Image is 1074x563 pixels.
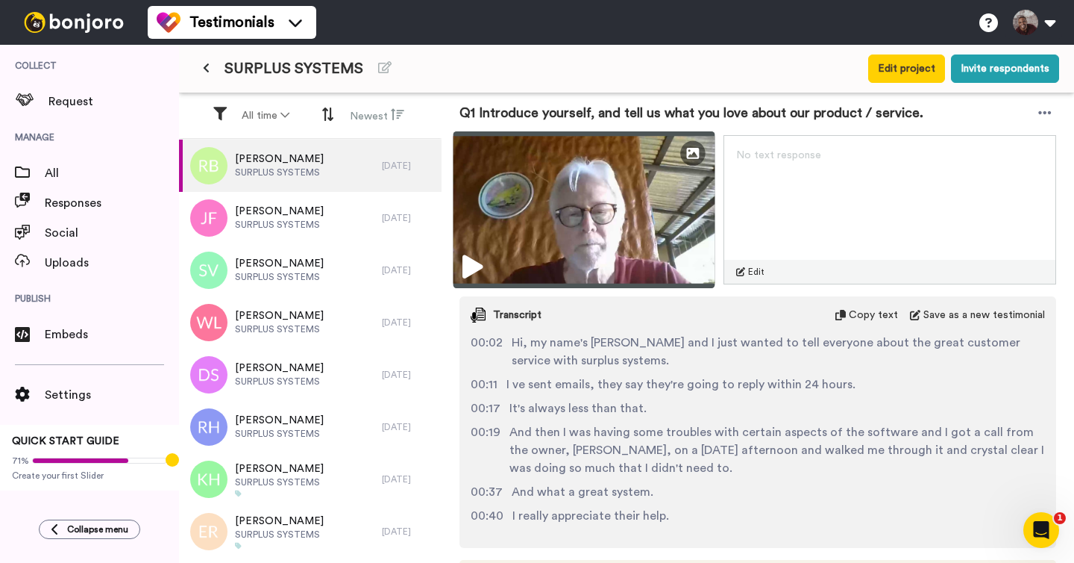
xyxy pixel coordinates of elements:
[471,507,503,525] span: 00:40
[471,483,503,501] span: 00:37
[506,376,855,394] span: I ve sent emails, they say they're going to reply within 24 hours.
[179,453,442,506] a: [PERSON_NAME]SURPLUS SYSTEMS[DATE]
[45,164,179,182] span: All
[190,147,227,184] img: rb.png
[190,513,227,550] img: er.png
[45,386,179,404] span: Settings
[512,507,669,525] span: I really appreciate their help.
[951,55,1059,83] button: Invite respondents
[235,514,324,529] span: [PERSON_NAME]
[235,167,324,178] span: SURPLUS SYSTEMS
[382,212,434,224] div: [DATE]
[67,523,128,535] span: Collapse menu
[45,326,179,343] span: Embeds
[868,55,945,83] button: Edit project
[233,102,298,129] button: All time
[166,453,179,467] div: Tooltip anchor
[849,308,898,323] span: Copy text
[235,376,324,388] span: SURPLUS SYSTEMS
[190,408,227,446] img: rh.png
[382,369,434,381] div: [DATE]
[382,526,434,538] div: [DATE]
[235,152,324,167] span: [PERSON_NAME]
[471,399,500,417] span: 00:17
[190,199,227,237] img: jf.png
[179,506,442,558] a: [PERSON_NAME]SURPLUS SYSTEMS[DATE]
[736,150,821,161] span: No text response
[1023,512,1059,548] iframe: Intercom live chat
[12,455,29,467] span: 71%
[190,304,227,341] img: wl.png
[471,376,497,394] span: 00:11
[923,308,1045,323] span: Save as a new testimonial
[224,58,363,79] span: SURPLUS SYSTEMS
[235,204,324,219] span: [PERSON_NAME]
[1054,512,1066,524] span: 1
[48,93,179,111] span: Request
[179,401,442,453] a: [PERSON_NAME]SURPLUS SYSTEMS[DATE]
[190,461,227,498] img: kh.png
[509,423,1045,477] span: And then I was having some troubles with certain aspects of the software and I got a call from th...
[190,356,227,394] img: ds.png
[179,349,442,401] a: [PERSON_NAME]SURPLUS SYSTEMS[DATE]
[459,102,923,123] span: Q1 Introduce yourself, and tell us what you love about our product / service.
[45,224,179,242] span: Social
[189,12,274,33] span: Testimonials
[471,423,500,477] span: 00:19
[509,399,647,417] span: It's always less than that.
[512,334,1045,370] span: Hi, my name's [PERSON_NAME] and I just wanted to tell everyone about the great customer service w...
[179,140,442,192] a: [PERSON_NAME]SURPLUS SYSTEMS[DATE]
[748,266,764,278] span: Edit
[235,256,324,271] span: [PERSON_NAME]
[18,12,130,33] img: bj-logo-header-white.svg
[382,473,434,485] div: [DATE]
[157,10,180,34] img: tm-color.svg
[12,470,167,482] span: Create your first Slider
[235,323,324,335] span: SURPLUS SYSTEMS
[471,308,486,323] img: transcript.svg
[493,308,541,323] span: Transcript
[190,252,227,289] img: sv.png
[382,317,434,329] div: [DATE]
[235,361,324,376] span: [PERSON_NAME]
[12,436,119,447] span: QUICK START GUIDE
[235,413,324,428] span: [PERSON_NAME]
[45,194,179,212] span: Responses
[179,192,442,244] a: [PERSON_NAME]SURPLUS SYSTEMS[DATE]
[235,529,324,541] span: SURPLUS SYSTEMS
[471,334,503,370] span: 00:02
[235,476,324,488] span: SURPLUS SYSTEMS
[235,461,324,476] span: [PERSON_NAME]
[382,264,434,276] div: [DATE]
[39,520,140,539] button: Collapse menu
[453,131,715,288] img: 898893e4-147b-4e55-8484-e9e127421e97-thumbnail_full-1756066245.jpg
[45,254,179,272] span: Uploads
[235,219,324,231] span: SURPLUS SYSTEMS
[512,483,653,501] span: And what a great system.
[382,160,434,172] div: [DATE]
[235,428,324,440] span: SURPLUS SYSTEMS
[382,421,434,433] div: [DATE]
[341,102,413,130] button: Newest
[179,244,442,296] a: [PERSON_NAME]SURPLUS SYSTEMS[DATE]
[179,296,442,349] a: [PERSON_NAME]SURPLUS SYSTEMS[DATE]
[235,271,324,283] span: SURPLUS SYSTEMS
[235,308,324,323] span: [PERSON_NAME]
